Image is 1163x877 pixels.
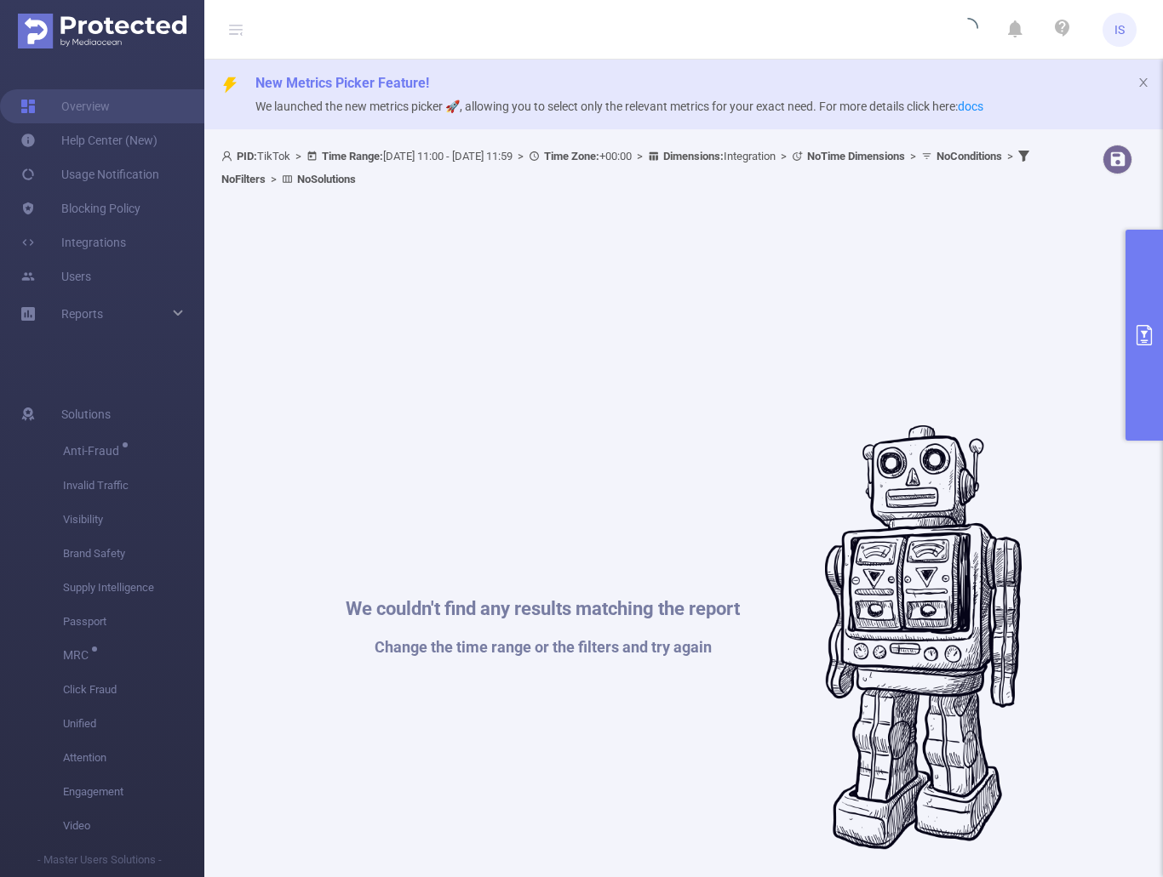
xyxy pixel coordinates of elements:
[346,640,740,655] h1: Change the time range or the filters and try again
[20,259,91,293] a: Users
[544,150,599,162] b: Time Zone:
[632,150,648,162] span: >
[346,600,740,618] h1: We couldn't find any results matching the report
[61,307,103,321] span: Reports
[63,503,204,537] span: Visibility
[20,123,158,157] a: Help Center (New)
[322,150,383,162] b: Time Range:
[61,397,111,431] span: Solutions
[20,89,110,123] a: Overview
[18,14,186,48] img: Protected Media
[63,707,204,741] span: Unified
[63,469,204,503] span: Invalid Traffic
[266,173,282,185] span: >
[63,741,204,775] span: Attention
[1002,150,1018,162] span: >
[63,537,204,571] span: Brand Safety
[221,173,266,185] b: No Filters
[1114,13,1125,47] span: IS
[63,775,204,809] span: Engagement
[905,150,921,162] span: >
[20,225,126,259] a: Integrations
[1137,73,1149,92] button: icon: close
[290,150,307,162] span: >
[937,150,1002,162] b: No Conditions
[20,191,140,225] a: Blocking Policy
[61,297,103,331] a: Reports
[663,150,776,162] span: Integration
[63,605,204,639] span: Passport
[958,100,983,113] a: docs
[221,150,1034,185] span: TikTok [DATE] 11:00 - [DATE] 11:59 +00:00
[221,77,238,94] i: icon: thunderbolt
[776,150,792,162] span: >
[63,571,204,605] span: Supply Intelligence
[1137,77,1149,88] i: icon: close
[807,150,905,162] b: No Time Dimensions
[63,673,204,707] span: Click Fraud
[63,649,95,661] span: MRC
[63,809,204,843] span: Video
[513,150,529,162] span: >
[825,425,1022,851] img: #
[663,150,724,162] b: Dimensions :
[255,75,429,91] span: New Metrics Picker Feature!
[63,445,125,457] span: Anti-Fraud
[958,18,978,42] i: icon: loading
[221,151,237,162] i: icon: user
[20,157,159,191] a: Usage Notification
[255,100,983,113] span: We launched the new metrics picker 🚀, allowing you to select only the relevant metrics for your e...
[237,150,257,162] b: PID:
[297,173,356,185] b: No Solutions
